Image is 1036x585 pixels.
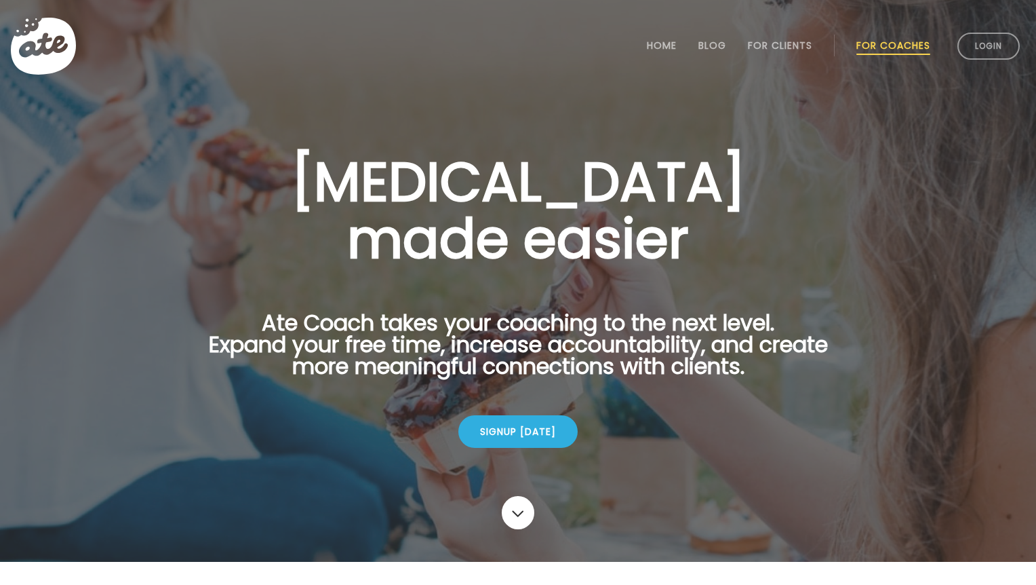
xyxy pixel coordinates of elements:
a: Login [957,33,1020,60]
h1: [MEDICAL_DATA] made easier [187,153,849,267]
a: For Clients [748,40,812,51]
a: Home [647,40,677,51]
div: Signup [DATE] [458,415,578,448]
p: Ate Coach takes your coaching to the next level. Expand your free time, increase accountability, ... [187,312,849,394]
a: Blog [698,40,726,51]
a: For Coaches [856,40,930,51]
